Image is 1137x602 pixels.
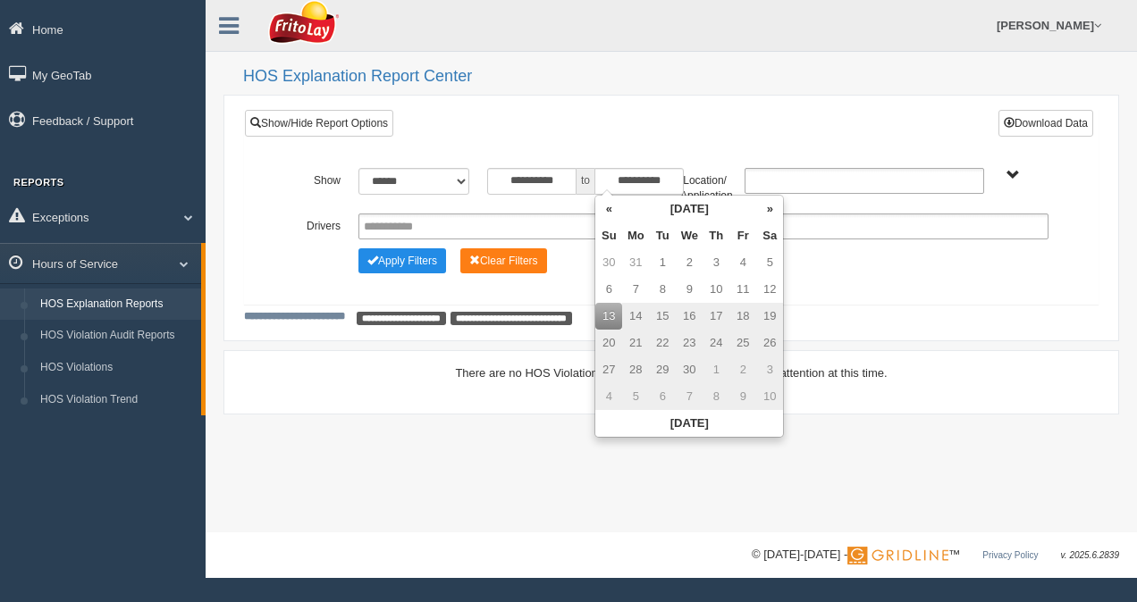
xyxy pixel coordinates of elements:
td: 7 [622,276,649,303]
label: Drivers [285,213,350,235]
th: Mo [622,222,649,249]
td: 24 [703,330,729,356]
td: 30 [595,249,622,276]
td: 30 [676,356,703,383]
th: [DATE] [595,410,783,437]
td: 11 [729,276,756,303]
td: 2 [729,356,756,383]
td: 17 [703,303,729,330]
td: 19 [756,303,783,330]
td: 10 [756,383,783,410]
td: 10 [703,276,729,303]
th: « [595,196,622,222]
td: 5 [622,383,649,410]
td: 15 [649,303,676,330]
td: 27 [595,356,622,383]
td: 22 [649,330,676,356]
td: 8 [703,383,729,410]
td: 26 [756,330,783,356]
a: Show/Hide Report Options [245,110,393,137]
span: v. 2025.6.2839 [1061,550,1119,560]
td: 3 [756,356,783,383]
td: 16 [676,303,703,330]
button: Download Data [998,110,1093,137]
td: 21 [622,330,649,356]
td: 6 [595,276,622,303]
label: Show [285,168,350,189]
td: 13 [595,303,622,330]
th: Th [703,222,729,249]
td: 5 [756,249,783,276]
td: 9 [676,276,703,303]
h2: HOS Explanation Report Center [243,68,1119,86]
th: Tu [649,222,676,249]
a: Privacy Policy [982,550,1038,560]
a: HOS Violations [32,352,201,384]
td: 20 [595,330,622,356]
button: Change Filter Options [358,248,446,273]
th: Su [595,222,622,249]
th: We [676,222,703,249]
th: Sa [756,222,783,249]
td: 25 [729,330,756,356]
td: 3 [703,249,729,276]
td: 28 [622,356,649,383]
td: 23 [676,330,703,356]
td: 4 [595,383,622,410]
th: [DATE] [622,196,756,222]
td: 6 [649,383,676,410]
label: Location/ Application [671,168,736,205]
a: HOS Explanation Reports [32,288,201,321]
td: 8 [649,276,676,303]
td: 14 [622,303,649,330]
img: Gridline [847,547,948,564]
td: 31 [622,249,649,276]
td: 1 [649,249,676,276]
th: » [756,196,783,222]
th: Fr [729,222,756,249]
td: 2 [676,249,703,276]
td: 9 [729,383,756,410]
td: 18 [729,303,756,330]
span: to [577,168,594,195]
button: Change Filter Options [460,248,547,273]
div: © [DATE]-[DATE] - ™ [752,546,1119,564]
td: 12 [756,276,783,303]
td: 4 [729,249,756,276]
div: There are no HOS Violations or Explanation Reports that need attention at this time. [244,364,1099,381]
a: HOS Violation Audit Reports [32,320,201,352]
td: 29 [649,356,676,383]
a: HOS Violation Trend [32,384,201,416]
td: 7 [676,383,703,410]
td: 1 [703,356,729,383]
